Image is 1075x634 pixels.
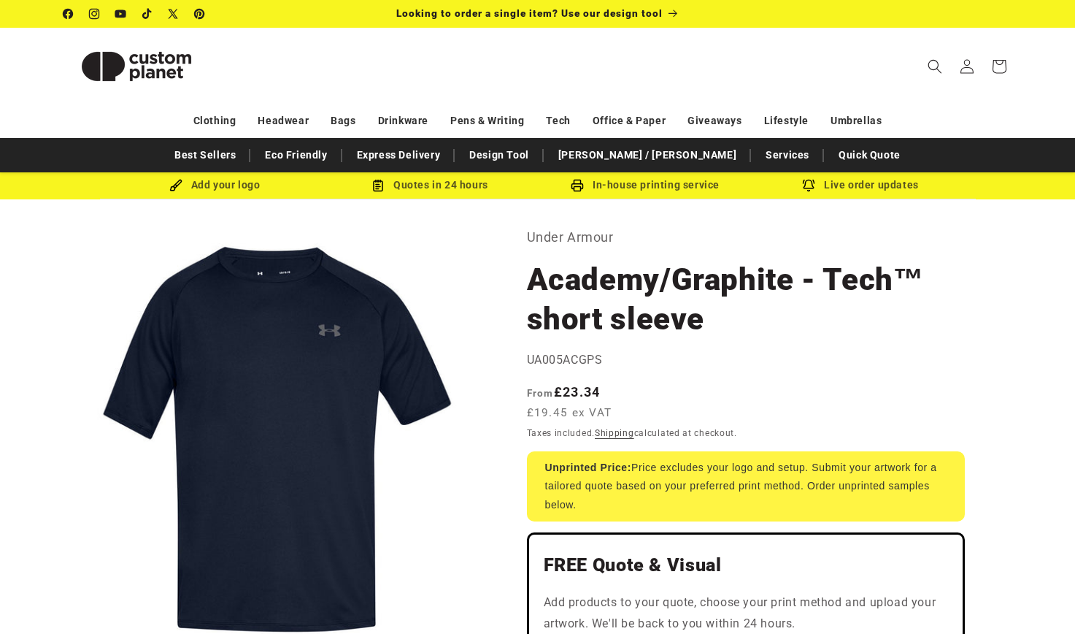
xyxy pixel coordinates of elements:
h1: Academy/Graphite - Tech™ short sleeve [527,260,965,339]
summary: Search [919,50,951,83]
a: Shipping [595,428,634,438]
div: Price excludes your logo and setup. Submit your artwork for a tailored quote based on your prefer... [527,451,965,522]
img: Order Updates Icon [371,179,385,192]
a: Express Delivery [350,142,448,168]
div: In-house printing service [538,176,753,194]
a: Clothing [193,108,236,134]
a: Services [758,142,817,168]
a: Eco Friendly [258,142,334,168]
a: Quick Quote [831,142,908,168]
a: [PERSON_NAME] / [PERSON_NAME] [551,142,744,168]
span: Looking to order a single item? Use our design tool [396,7,663,19]
strong: Unprinted Price: [545,462,632,473]
a: Headwear [258,108,309,134]
span: UA005ACGPS [527,353,603,367]
strong: £23.34 [527,384,601,400]
a: Drinkware [378,108,428,134]
div: Quotes in 24 hours [323,176,538,194]
img: Order updates [802,179,815,192]
span: £19.45 ex VAT [527,405,612,421]
img: Brush Icon [169,179,182,192]
h2: FREE Quote & Visual [544,554,948,577]
img: Custom Planet [63,34,209,99]
span: From [527,387,554,399]
div: Taxes included. calculated at checkout. [527,426,965,440]
div: Live order updates [753,176,968,194]
img: In-house printing [571,179,584,192]
a: Best Sellers [167,142,243,168]
a: Pens & Writing [450,108,524,134]
p: Under Armour [527,226,965,249]
a: Giveaways [687,108,741,134]
a: Umbrellas [831,108,882,134]
a: Design Tool [462,142,536,168]
a: Custom Planet [58,28,215,104]
div: Add your logo [107,176,323,194]
a: Office & Paper [593,108,666,134]
a: Lifestyle [764,108,809,134]
a: Tech [546,108,570,134]
a: Bags [331,108,355,134]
